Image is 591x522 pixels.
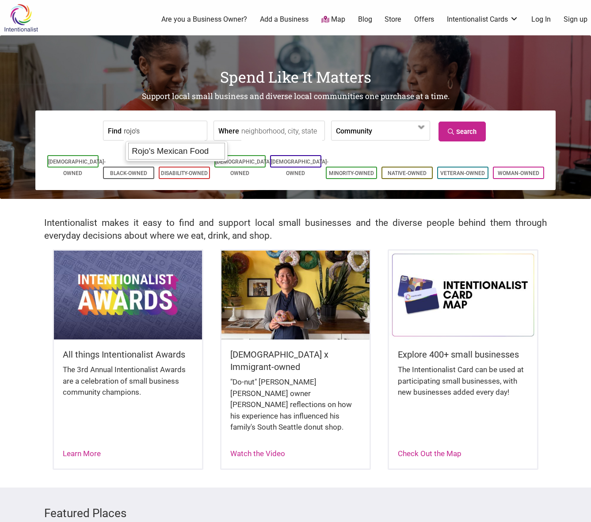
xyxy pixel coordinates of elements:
h5: All things Intentionalist Awards [63,348,193,361]
div: Rojo's Mexican Food [128,143,225,160]
h5: Explore 400+ small businesses [398,348,528,361]
input: a business, product, service [124,121,205,141]
img: King Donuts - Hong Chhuor [221,251,370,339]
a: Native-Owned [388,170,427,176]
a: Intentionalist Cards [447,15,519,24]
a: Black-Owned [110,170,147,176]
a: Minority-Owned [329,170,374,176]
a: Offers [414,15,434,24]
img: Intentionalist Awards [54,251,202,339]
a: Blog [358,15,372,24]
a: Woman-Owned [498,170,539,176]
label: Community [336,121,372,140]
div: The 3rd Annual Intentionalist Awards are a celebration of small business community champions. [63,364,193,407]
div: The Intentionalist Card can be used at participating small businesses, with new businesses added ... [398,364,528,407]
a: Store [385,15,401,24]
a: Search [438,122,486,141]
label: Where [218,121,239,140]
label: Find [108,121,122,140]
h2: Intentionalist makes it easy to find and support local small businesses and the diverse people be... [44,217,547,242]
a: Map [321,15,345,25]
div: "Do-nut" [PERSON_NAME] [PERSON_NAME] owner [PERSON_NAME] reflections on how his experience has in... [230,377,361,442]
a: Sign up [564,15,587,24]
a: Are you a Business Owner? [161,15,247,24]
a: Watch the Video [230,449,285,458]
a: [DEMOGRAPHIC_DATA]-Owned [271,159,328,176]
img: Intentionalist Card Map [389,251,537,339]
a: Learn More [63,449,101,458]
a: [DEMOGRAPHIC_DATA]-Owned [48,159,106,176]
a: Disability-Owned [161,170,208,176]
a: Add a Business [260,15,309,24]
a: Log In [531,15,551,24]
input: neighborhood, city, state [241,121,322,141]
a: Veteran-Owned [440,170,485,176]
a: [DEMOGRAPHIC_DATA]-Owned [215,159,273,176]
h3: Featured Places [44,505,547,521]
h5: [DEMOGRAPHIC_DATA] x Immigrant-owned [230,348,361,373]
a: Check Out the Map [398,449,461,458]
